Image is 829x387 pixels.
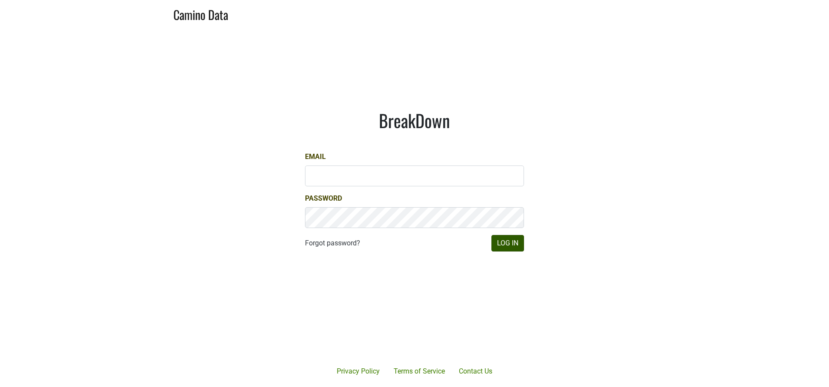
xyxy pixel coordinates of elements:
button: Log In [491,235,524,251]
a: Forgot password? [305,238,360,248]
label: Password [305,193,342,204]
label: Email [305,152,326,162]
a: Privacy Policy [330,363,387,380]
a: Contact Us [452,363,499,380]
a: Terms of Service [387,363,452,380]
a: Camino Data [173,3,228,24]
h1: BreakDown [305,110,524,131]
